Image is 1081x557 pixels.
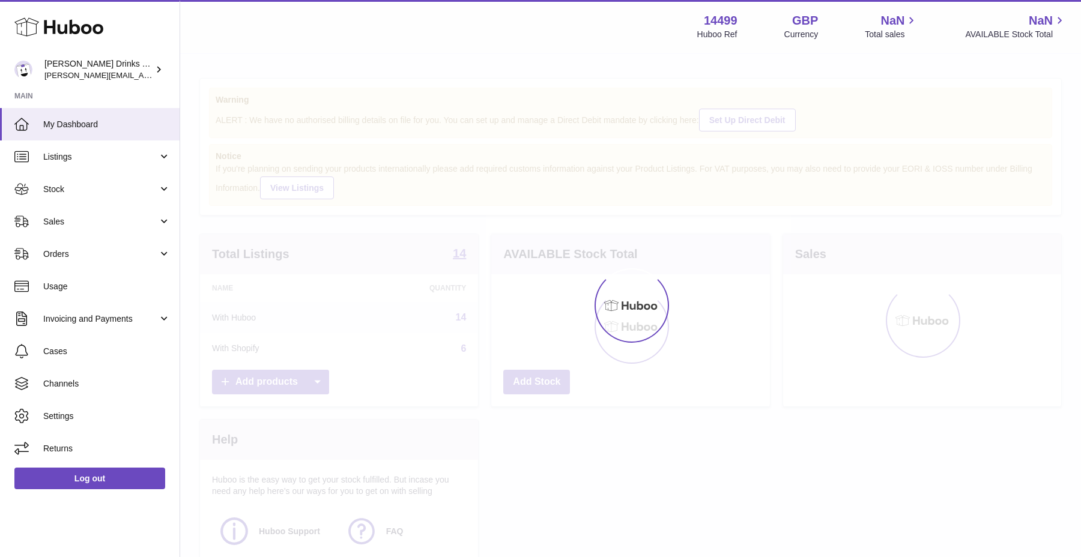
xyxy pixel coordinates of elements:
span: Channels [43,378,171,390]
div: Currency [784,29,819,40]
img: daniel@zoosdrinks.com [14,61,32,79]
span: My Dashboard [43,119,171,130]
div: [PERSON_NAME] Drinks LTD (t/a Zooz) [44,58,153,81]
span: Cases [43,346,171,357]
a: NaN Total sales [865,13,918,40]
strong: 14499 [704,13,737,29]
span: Settings [43,411,171,422]
span: Invoicing and Payments [43,313,158,325]
span: AVAILABLE Stock Total [965,29,1067,40]
span: Orders [43,248,158,260]
span: Sales [43,216,158,227]
a: NaN AVAILABLE Stock Total [965,13,1067,40]
div: Huboo Ref [697,29,737,40]
strong: GBP [792,13,818,29]
span: Usage [43,281,171,292]
span: NaN [880,13,904,29]
span: Listings [43,151,158,163]
span: Total sales [865,29,918,40]
a: Log out [14,468,165,489]
span: Stock [43,184,158,195]
span: NaN [1029,13,1053,29]
span: [PERSON_NAME][EMAIL_ADDRESS][DOMAIN_NAME] [44,70,241,80]
span: Returns [43,443,171,454]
